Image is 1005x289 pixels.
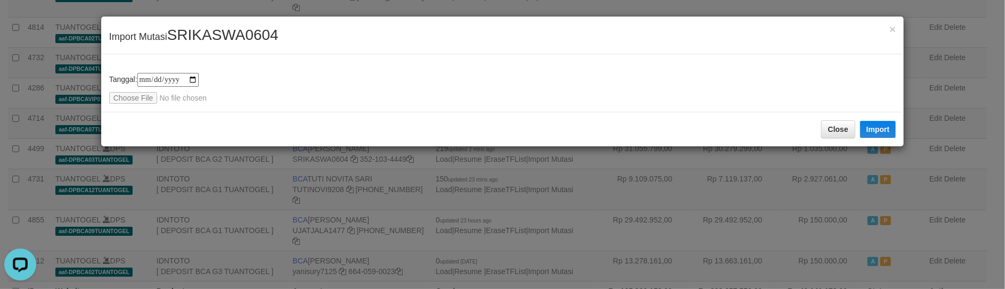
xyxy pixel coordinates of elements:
[109,31,279,42] span: Import Mutasi
[109,73,896,104] div: Tanggal:
[889,23,896,35] span: ×
[821,120,855,138] button: Close
[4,4,36,36] button: Open LiveChat chat widget
[889,23,896,35] button: Close
[167,27,279,43] span: SRIKASWA0604
[860,121,896,138] button: Import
